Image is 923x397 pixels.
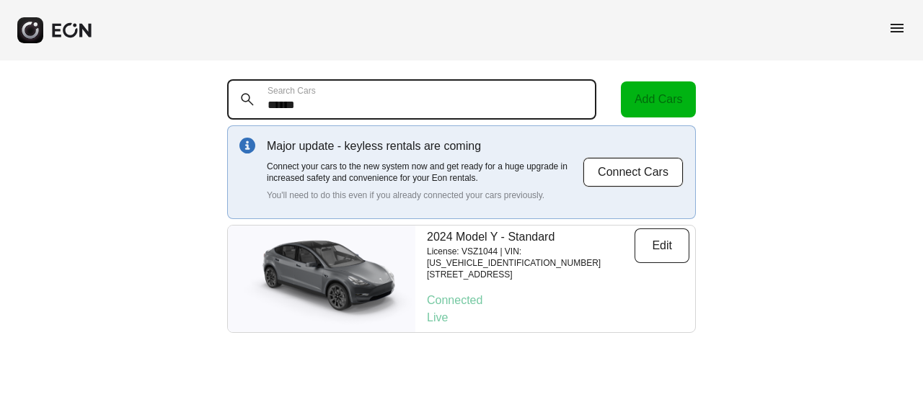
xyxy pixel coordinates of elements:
p: License: VSZ1044 | VIN: [US_VEHICLE_IDENTIFICATION_NUMBER] [427,246,635,269]
p: Live [427,309,689,326]
p: Major update - keyless rentals are coming [267,138,583,155]
p: 2024 Model Y - Standard [427,228,635,246]
img: car [228,232,415,326]
img: info [239,138,255,153]
p: You'll need to do this even if you already connected your cars previously. [267,189,583,201]
p: Connected [427,292,689,309]
button: Connect Cars [583,157,684,187]
button: Edit [635,228,689,263]
span: menu [888,19,906,37]
p: Connect your cars to the new system now and get ready for a huge upgrade in increased safety and ... [267,161,583,184]
label: Search Cars [268,85,316,97]
p: [STREET_ADDRESS] [427,269,635,280]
